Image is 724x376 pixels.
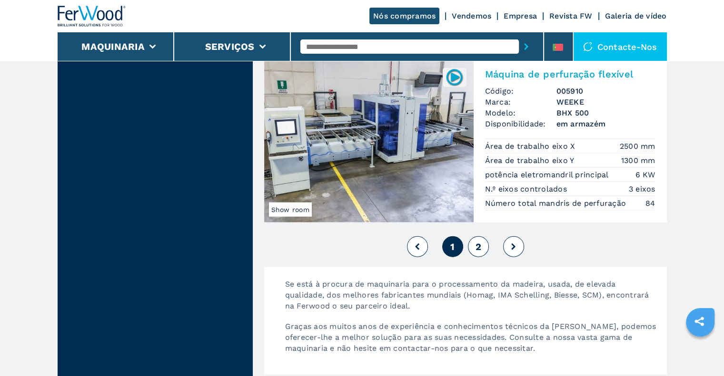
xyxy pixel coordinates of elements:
[485,170,611,180] p: potência eletromandril principal
[369,8,439,24] a: Nós compramos
[58,6,126,27] img: Ferwood
[645,198,655,209] em: 84
[264,61,667,222] a: Máquina de perfuração flexível WEEKE BHX 500Show room005910Máquina de perfuração flexívelCódigo:0...
[556,96,655,107] h3: WEEKE
[549,11,593,20] a: Revista FW
[276,321,667,363] p: Graças aos muitos anos de experiência e conhecimentos técnicos da [PERSON_NAME], podemos oferecer...
[475,241,481,252] span: 2
[574,32,667,61] div: Contacte-nos
[485,96,556,107] span: Marca:
[81,41,145,52] button: Maquinaria
[556,86,655,96] h3: 005910
[442,236,463,257] button: 1
[276,279,667,321] p: Se está à procura de maquinaria para o processamento da madeira, usada, de elevada qualidade, dos...
[445,68,464,87] img: 005910
[485,118,556,129] span: Disponibilidade:
[450,241,455,252] span: 1
[519,36,534,58] button: submit-button
[485,198,629,209] p: Número total mandris de perfuração
[556,118,655,129] span: em armazém
[485,107,556,118] span: Modelo:
[264,61,474,222] img: Máquina de perfuração flexível WEEKE BHX 500
[205,41,255,52] button: Serviços
[635,169,655,180] em: 6 KW
[269,202,312,217] span: Show room
[485,86,556,96] span: Código:
[621,155,655,166] em: 1300 mm
[620,141,655,152] em: 2500 mm
[504,11,537,20] a: Empresa
[687,309,711,333] a: sharethis
[485,141,578,152] p: Área de trabalho eixo X
[684,333,717,369] iframe: Chat
[583,42,593,51] img: Contacte-nos
[468,236,489,257] button: 2
[452,11,491,20] a: Vendemos
[556,107,655,118] h3: BHX 500
[605,11,667,20] a: Galeria de vídeo
[485,68,655,80] h2: Máquina de perfuração flexível
[629,183,655,194] em: 3 eixos
[485,155,577,166] p: Área de trabalho eixo Y
[485,184,570,194] p: N.º eixos controlados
